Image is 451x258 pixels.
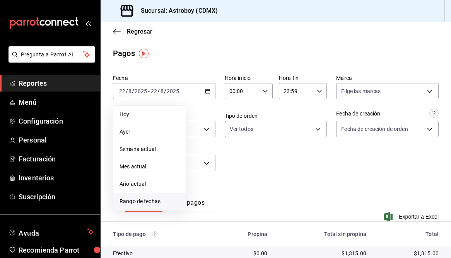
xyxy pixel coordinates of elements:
a: Pregunta a Parrot AI [5,56,95,64]
span: Reportes [19,78,94,88]
span: Semana actual [120,145,179,153]
div: $1,315.00 [280,250,367,257]
div: Total sin propina [280,231,367,237]
label: Hora fin [279,75,327,81]
div: Fecha de creación [336,110,380,118]
span: Año actual [120,180,179,188]
span: Elige las marcas [341,87,381,95]
svg: Los pagos realizados con Pay y otras terminales son montos brutos. [152,231,157,237]
span: Regresar [127,28,152,35]
span: Ayer [120,128,179,136]
span: Fecha de creación de orden [341,125,408,133]
label: Marca [336,75,439,81]
input: -- [119,88,126,94]
input: -- [150,88,157,94]
span: / [164,88,166,94]
div: Propina [220,231,268,237]
div: Tipo de pago [113,231,208,237]
span: Inventarios [19,173,94,183]
span: Recomienda Parrot [19,245,94,255]
span: Personal [19,135,94,145]
button: Pregunta a Parrot AI [9,46,95,63]
h3: Sucursal: Astroboy (CDMX) [135,6,218,15]
input: -- [128,88,132,94]
span: Mes actual [120,163,179,171]
span: Rango de fechas [120,197,179,205]
input: ---- [134,88,147,94]
span: / [132,88,134,94]
span: Menú [19,97,94,107]
span: Ayuda [19,227,84,236]
span: Suscripción [19,192,94,202]
span: Facturación [19,154,94,164]
img: Tooltip marker [139,49,149,58]
span: Ver todos [230,125,253,133]
span: / [126,88,128,94]
div: Total [379,231,439,237]
label: Hora inicio [225,75,273,81]
div: Pagos [113,48,135,59]
button: Regresar [113,28,152,35]
div: $1,315.00 [379,250,439,257]
label: Fecha [113,75,215,81]
div: Efectivo [113,250,208,257]
span: Pregunta a Parrot AI [21,51,83,59]
input: -- [160,88,164,94]
input: ---- [166,88,179,94]
button: Exportar a Excel [386,212,439,221]
label: Tipo de orden [225,113,327,119]
span: / [157,88,160,94]
span: Hoy [120,110,179,119]
button: open_drawer_menu [85,20,91,26]
div: $0.00 [220,250,268,257]
button: Ver pagos [176,199,205,212]
span: Configuración [19,116,94,126]
span: - [148,88,150,94]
